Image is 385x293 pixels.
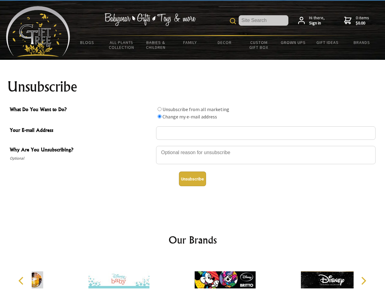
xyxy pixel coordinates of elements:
a: Family [173,36,208,49]
input: Your E-mail Address [156,126,376,140]
a: Decor [207,36,242,49]
textarea: Why Are You Unsubscribing? [156,146,376,164]
h2: Our Brands [12,233,373,247]
span: What Do You Want to Do? [10,106,153,114]
span: Optional [10,155,153,162]
strong: Sign in [309,20,325,26]
a: 0 items$0.00 [344,15,369,26]
a: All Plants Collection [105,36,139,54]
span: Why Are You Unsubscribing? [10,146,153,155]
img: product search [230,18,236,24]
a: Gift Ideas [310,36,345,49]
strong: $0.00 [356,20,369,26]
span: Hi there, [309,15,325,26]
a: BLOGS [70,36,105,49]
a: Grown Ups [276,36,310,49]
a: Custom Gift Box [242,36,276,54]
button: Unsubscribe [179,172,206,186]
h1: Unsubscribe [7,79,378,94]
span: 0 items [356,15,369,26]
span: Your E-mail Address [10,126,153,135]
label: Unsubscribe from all marketing [162,106,229,112]
a: Brands [345,36,379,49]
button: Previous [15,274,29,288]
a: Babies & Children [139,36,173,54]
img: Babyware - Gifts - Toys and more... [6,6,70,57]
label: Change my e-mail address [162,114,217,120]
button: Next [357,274,370,288]
img: Babywear - Gifts - Toys & more [104,13,196,26]
input: What Do You Want to Do? [158,114,162,118]
a: Hi there,Sign in [298,15,325,26]
input: What Do You Want to Do? [158,107,162,111]
input: Site Search [239,15,288,26]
